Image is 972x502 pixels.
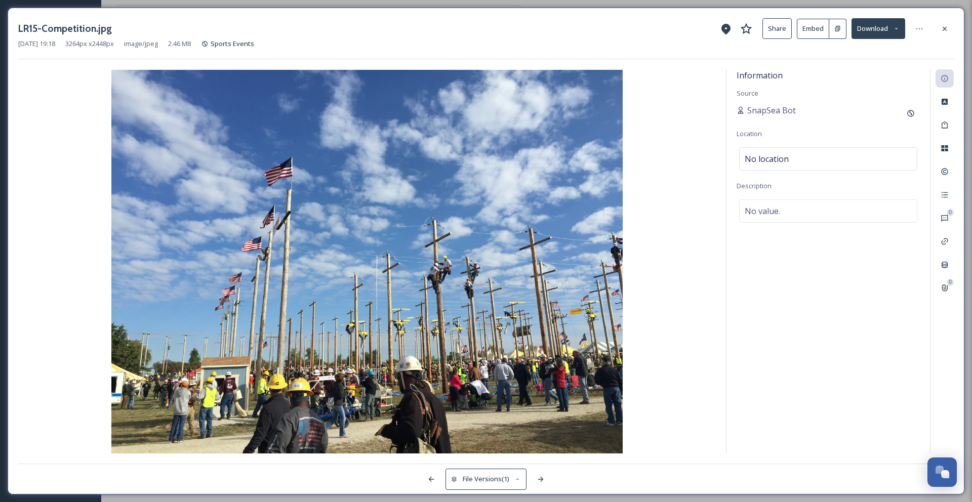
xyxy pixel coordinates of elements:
button: File Versions(1) [445,469,526,489]
button: Download [852,18,905,39]
h3: LR15-Competition.jpg [18,21,112,36]
span: Location [737,129,762,138]
button: Open Chat [927,457,957,487]
span: Information [737,70,783,81]
div: 0 [947,209,954,216]
span: image/jpeg [124,39,158,49]
span: No location [745,153,789,165]
span: [DATE] 19:18 [18,39,55,49]
button: Embed [797,19,829,39]
span: Description [737,181,772,190]
button: Share [762,18,792,39]
span: SnapSea Bot [747,104,796,116]
span: Source [737,89,758,98]
span: No value. [745,205,780,217]
span: 3264 px x 2448 px [65,39,114,49]
img: 1As7mFfZnZflzXce83tghZhiFnopqSAlE.jpg [18,70,716,453]
span: 2.46 MB [168,39,191,49]
span: Sports Events [211,39,254,48]
div: 0 [947,279,954,286]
